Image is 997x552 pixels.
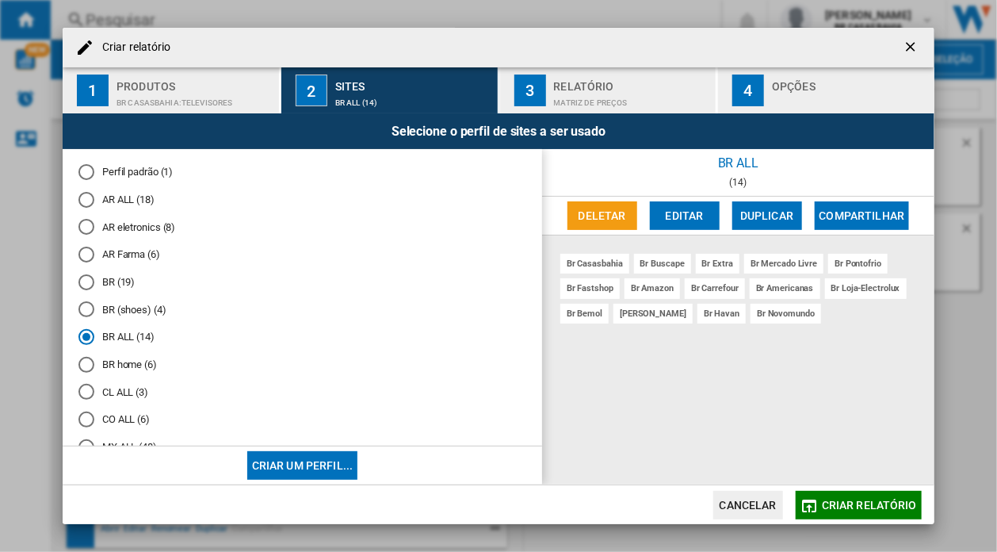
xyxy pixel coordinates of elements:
[77,75,109,106] div: 1
[634,254,691,274] div: br buscape
[796,491,922,519] button: Criar relatório
[281,67,499,113] button: 2 Sites BR ALL (14)
[554,74,710,90] div: Relatório
[542,177,934,188] div: (14)
[117,90,273,107] div: BR CASASBAHIA:Televisores
[828,254,888,274] div: br pontofrio
[560,254,629,274] div: br casasbahia
[554,90,710,107] div: Matriz de preços
[625,278,680,298] div: br amazon
[744,254,823,274] div: br mercado livre
[732,75,764,106] div: 4
[650,201,720,230] button: Editar
[772,74,928,90] div: Opções
[560,304,609,324] div: br bemol
[713,491,783,519] button: Cancelar
[697,304,746,324] div: br havan
[78,165,526,180] md-radio-button: Perfil padrão (1)
[335,74,491,90] div: Sites
[78,274,526,289] md-radio-button: BR (19)
[500,67,718,113] button: 3 Relatório Matriz de preços
[685,278,745,298] div: br carrefour
[117,74,273,90] div: Produtos
[78,412,526,427] md-radio-button: CO ALL (6)
[903,39,922,58] ng-md-icon: getI18NText('BUTTONS.CLOSE_DIALOG')
[63,67,281,113] button: 1 Produtos BR CASASBAHIA:Televisores
[296,75,327,106] div: 2
[542,149,934,177] div: BR ALL
[78,357,526,372] md-radio-button: BR home (6)
[94,40,171,56] h4: Criar relatório
[896,32,928,63] button: getI18NText('BUTTONS.CLOSE_DIALOG')
[63,113,934,149] div: Selecione o perfil de sites a ser usado
[696,254,739,274] div: br extra
[335,90,491,107] div: BR ALL (14)
[751,304,821,324] div: br novomundo
[514,75,546,106] div: 3
[78,439,526,454] md-radio-button: MX ALL (48)
[567,201,637,230] button: Deletar
[78,247,526,263] md-radio-button: AR Farma (6)
[78,385,526,400] md-radio-button: CL ALL (3)
[78,302,526,317] md-radio-button: BR (shoes) (4)
[247,451,358,480] button: Criar um perfil...
[750,278,820,298] div: br americanas
[732,201,802,230] button: Duplicar
[78,192,526,207] md-radio-button: AR ALL (18)
[78,220,526,235] md-radio-button: AR eletronics (8)
[822,499,917,512] span: Criar relatório
[613,304,693,324] div: [PERSON_NAME]
[815,201,910,230] button: Compartilhar
[825,278,907,298] div: br loja-electrolux
[78,330,526,345] md-radio-button: BR ALL (14)
[560,278,620,298] div: br fastshop
[718,67,934,113] button: 4 Opções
